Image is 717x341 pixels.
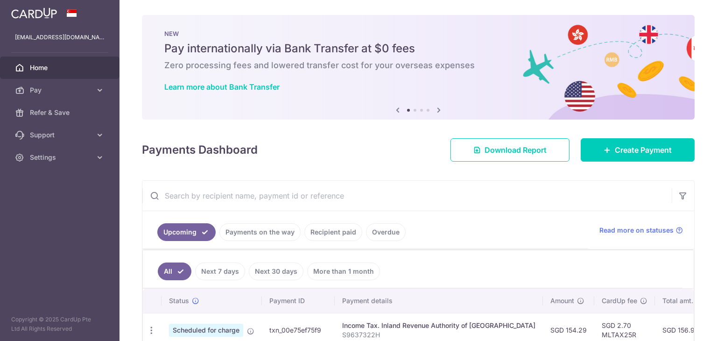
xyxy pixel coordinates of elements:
a: Next 30 days [249,263,303,280]
span: Support [30,130,91,140]
span: Total amt. [662,296,693,305]
span: Status [169,296,189,305]
img: CardUp [11,7,57,19]
a: Overdue [366,223,406,241]
input: Search by recipient name, payment id or reference [142,181,672,211]
a: All [158,263,191,280]
th: Payment details [335,289,543,313]
a: Payments on the way [219,223,301,241]
h6: Zero processing fees and lowered transfer cost for your overseas expenses [164,60,672,71]
a: Learn more about Bank Transfer [164,82,280,92]
th: Payment ID [262,289,335,313]
span: Pay [30,85,91,95]
span: Amount [550,296,574,305]
span: Create Payment [615,144,672,156]
p: [EMAIL_ADDRESS][DOMAIN_NAME] [15,33,105,42]
span: Scheduled for charge [169,324,243,337]
h4: Payments Dashboard [142,142,258,158]
a: Download Report [450,138,569,162]
div: Income Tax. Inland Revenue Authority of [GEOGRAPHIC_DATA] [342,321,535,330]
span: Home [30,63,91,72]
img: Bank transfer banner [142,15,695,120]
p: S9637322H [342,330,535,340]
p: NEW [164,30,672,37]
span: Read more on statuses [599,226,674,235]
span: Download Report [485,144,547,156]
a: More than 1 month [307,263,380,280]
span: Refer & Save [30,108,91,117]
a: Upcoming [157,223,216,241]
span: Settings [30,153,91,162]
span: CardUp fee [602,296,637,305]
a: Create Payment [581,138,695,162]
a: Next 7 days [195,263,245,280]
h5: Pay internationally via Bank Transfer at $0 fees [164,41,672,56]
a: Recipient paid [304,223,362,241]
a: Read more on statuses [599,226,683,235]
